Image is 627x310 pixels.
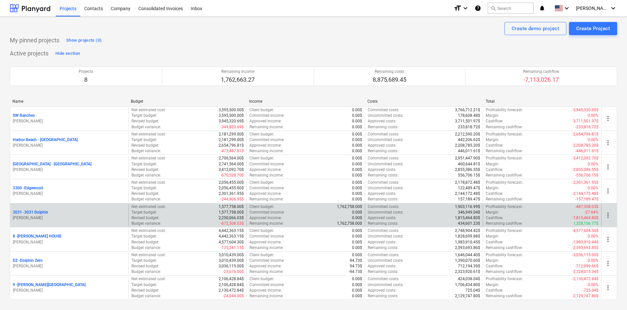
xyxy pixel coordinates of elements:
p: 3,711,501.97$ [455,118,480,124]
div: DZ -Dolphin Zero[PERSON_NAME] [13,258,126,269]
p: 0.00$ [352,124,362,130]
p: Revised budget : [131,143,159,148]
p: 2,181,299.00$ [219,137,244,143]
p: 1,646,044.40$ [455,252,480,258]
div: Income [249,99,362,104]
span: more_vert [604,114,612,122]
p: Margin : [486,210,499,215]
p: 2,706,564.00$ [219,155,244,161]
p: 346,949.04$ [458,210,480,215]
p: 233,818.72$ [458,124,480,130]
div: Harbor Beach - [GEOGRAPHIC_DATA][PERSON_NAME] [13,137,126,148]
p: 424,038.04$ [458,276,480,282]
p: 94.73$ [350,263,362,269]
p: 0.00$ [352,113,362,118]
p: 0.00% [588,234,598,239]
p: Committed costs : [368,276,399,282]
p: Target budget : [131,210,157,215]
p: Budget variance : [131,148,161,154]
p: -2,301,361.95$ [572,180,598,185]
p: Remaining income : [249,245,284,251]
p: 0.00% [588,113,598,118]
p: Net estimated cost : [131,276,166,282]
div: Create Project [576,24,610,33]
p: 0.00% [588,137,598,143]
p: [PERSON_NAME] [13,143,126,148]
p: Remaining cashflow : [486,196,523,202]
p: 2,208,785.20$ [455,143,480,148]
p: Remaining costs : [368,196,398,202]
p: Budget variance : [131,196,161,202]
p: 0.00$ [352,148,362,154]
p: 3031 - 3031 Dolphin [13,210,48,215]
p: -2,593,693.85$ [572,245,598,251]
p: 0.00$ [352,215,362,221]
p: 157,189.47$ [458,196,480,202]
p: Remaining costs : [368,124,398,130]
p: Profitability forecast : [486,276,523,282]
p: 0.00$ [352,143,362,148]
p: Cashflow : [486,239,503,245]
p: DZ - Dolphin Zero [13,258,43,263]
p: -3,412,092.70$ [572,155,598,161]
p: Revised budget : [131,263,159,269]
p: Budget variance : [131,245,161,251]
p: 2,106,428.84$ [219,276,244,282]
p: 446,011.61$ [458,148,480,154]
p: -94.73$ [349,269,362,275]
div: [GEOGRAPHIC_DATA] - [GEOGRAPHIC_DATA][PERSON_NAME] [13,161,126,173]
p: Approved costs : [368,143,396,148]
p: Target budget : [131,234,157,239]
p: Profitability forecast : [486,107,523,113]
p: 4,577,604.30$ [219,239,244,245]
p: 1,983,910.45$ [455,239,480,245]
p: 8,875,689.45 [373,76,406,84]
p: 0.00% [588,161,598,167]
p: 94.73$ [350,258,362,263]
p: 2,212,590.20$ [455,132,480,137]
p: -1,983,910.44$ [572,239,598,245]
p: 2,181,299.00$ [219,132,244,137]
p: Client budget : [249,252,274,258]
p: [PERSON_NAME] [13,191,126,196]
p: 556,706.15$ [458,173,480,178]
p: 1,328,156.77$ [573,221,598,226]
p: 0.00$ [352,132,362,137]
p: My pinned projects [10,36,59,44]
div: Hide section [55,50,80,57]
p: Profitability forecast : [486,252,523,258]
p: Committed income : [249,185,284,191]
i: keyboard_arrow_down [461,4,469,12]
p: Committed income : [249,258,284,263]
span: search [491,6,496,11]
p: Approved income : [249,215,282,221]
p: Approved costs : [368,191,396,196]
p: Margin : [486,185,499,191]
p: Net estimated cost : [131,252,166,258]
p: [PERSON_NAME] [13,288,126,293]
p: Target budget : [131,258,157,263]
p: 2,301,361.95$ [219,191,244,196]
p: Uncommitted costs : [368,185,403,191]
p: -670,528.70$ [221,173,244,178]
p: 0.00% [588,258,598,263]
p: -2,324,015.34$ [572,269,598,275]
p: Approved income : [249,239,282,245]
p: 3,036,115.00$ [219,263,244,269]
p: 0.00$ [352,107,362,113]
p: Committed costs : [368,107,399,113]
p: Revised budget : [131,191,159,196]
p: -3,036,115.00$ [572,252,598,258]
div: 8 -[PERSON_NAME] HOUSE[PERSON_NAME] [13,234,126,245]
p: Remaining costs : [368,269,398,275]
p: 9 - [PERSON_NAME][GEOGRAPHIC_DATA] [13,282,86,288]
p: Cashflow : [486,263,503,269]
p: Net estimated cost : [131,155,166,161]
p: 3300 - Edgewood [13,185,43,191]
p: 8 [79,76,93,84]
p: 0.00$ [352,245,362,251]
p: -27.64% [584,210,598,215]
p: 2,855,386.55$ [455,167,480,173]
p: Client budget : [249,204,274,210]
button: Create demo project [504,22,566,35]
